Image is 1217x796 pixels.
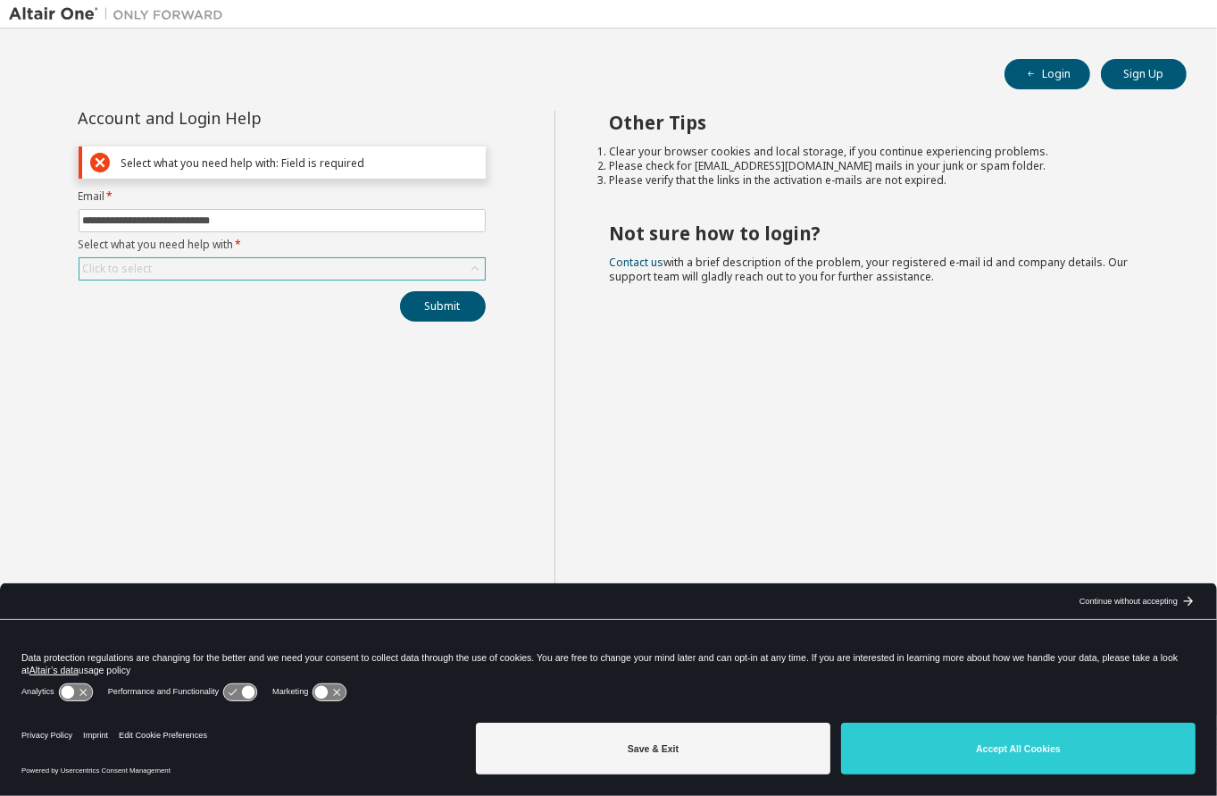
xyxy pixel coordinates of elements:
[609,255,1128,284] span: with a brief description of the problem, your registered e-mail id and company details. Our suppo...
[609,173,1154,188] li: Please verify that the links in the activation e-mails are not expired.
[9,5,232,23] img: Altair One
[79,258,485,280] div: Click to select
[1101,59,1187,89] button: Sign Up
[1004,59,1090,89] button: Login
[79,111,404,125] div: Account and Login Help
[121,156,478,170] div: Select what you need help with: Field is required
[79,189,486,204] label: Email
[609,159,1154,173] li: Please check for [EMAIL_ADDRESS][DOMAIN_NAME] mails in your junk or spam folder.
[609,222,1154,245] h2: Not sure how to login?
[83,262,153,276] div: Click to select
[609,111,1154,134] h2: Other Tips
[400,291,486,322] button: Submit
[609,255,663,270] a: Contact us
[79,238,486,252] label: Select what you need help with
[609,145,1154,159] li: Clear your browser cookies and local storage, if you continue experiencing problems.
